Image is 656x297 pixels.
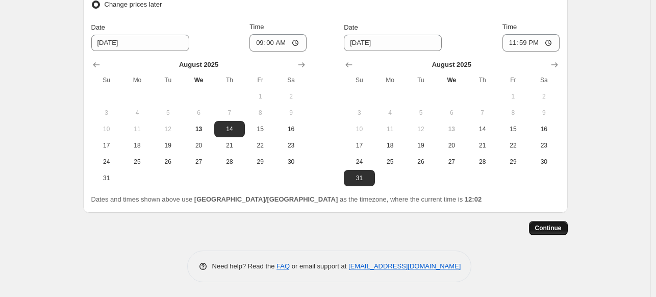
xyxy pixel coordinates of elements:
span: 20 [187,141,210,150]
span: Tu [157,76,179,84]
span: 16 [533,125,555,133]
span: Sa [533,76,555,84]
span: 8 [249,109,271,117]
button: Monday August 18 2025 [375,137,406,154]
th: Wednesday [436,72,467,88]
span: 21 [471,141,493,150]
span: Mo [379,76,401,84]
th: Thursday [467,72,497,88]
th: Friday [498,72,528,88]
span: Time [502,23,517,31]
th: Sunday [344,72,374,88]
span: 21 [218,141,241,150]
button: Wednesday August 27 2025 [183,154,214,170]
button: Friday August 8 2025 [498,105,528,121]
button: Sunday August 10 2025 [91,121,122,137]
th: Tuesday [406,72,436,88]
button: Saturday August 30 2025 [528,154,559,170]
button: Today Wednesday August 13 2025 [183,121,214,137]
button: Sunday August 31 2025 [344,170,374,186]
button: Thursday August 7 2025 [214,105,245,121]
button: Show next month, September 2025 [294,58,309,72]
span: Th [471,76,493,84]
button: Saturday August 2 2025 [275,88,306,105]
span: We [440,76,463,84]
button: Thursday August 21 2025 [214,137,245,154]
span: 26 [157,158,179,166]
button: Friday August 1 2025 [245,88,275,105]
span: 28 [471,158,493,166]
span: 19 [157,141,179,150]
button: Saturday August 16 2025 [528,121,559,137]
button: Saturday August 30 2025 [275,154,306,170]
span: Date [91,23,105,31]
button: Sunday August 31 2025 [91,170,122,186]
span: 2 [280,92,302,101]
span: 30 [533,158,555,166]
th: Saturday [275,72,306,88]
button: Thursday August 28 2025 [467,154,497,170]
button: Monday August 18 2025 [122,137,153,154]
span: 8 [502,109,524,117]
a: [EMAIL_ADDRESS][DOMAIN_NAME] [348,262,461,270]
a: FAQ [276,262,290,270]
span: 4 [379,109,401,117]
span: 5 [410,109,432,117]
button: Show previous month, July 2025 [89,58,104,72]
span: 10 [95,125,118,133]
span: Su [95,76,118,84]
span: 31 [95,174,118,182]
button: Monday August 11 2025 [122,121,153,137]
button: Friday August 8 2025 [245,105,275,121]
span: 9 [280,109,302,117]
button: Sunday August 24 2025 [344,154,374,170]
span: 27 [187,158,210,166]
input: 12:00 [249,34,307,52]
button: Wednesday August 20 2025 [436,137,467,154]
span: 6 [440,109,463,117]
span: Change prices later [105,1,162,8]
button: Tuesday August 26 2025 [406,154,436,170]
input: 8/13/2025 [91,35,189,51]
span: 25 [379,158,401,166]
span: Dates and times shown above use as the timezone, where the current time is [91,195,482,203]
button: Sunday August 17 2025 [344,137,374,154]
button: Thursday August 14 2025 [467,121,497,137]
th: Monday [122,72,153,88]
button: Saturday August 23 2025 [275,137,306,154]
span: 29 [502,158,524,166]
button: Thursday August 21 2025 [467,137,497,154]
span: Continue [535,224,562,232]
button: Friday August 29 2025 [498,154,528,170]
span: 1 [249,92,271,101]
span: 17 [95,141,118,150]
span: 30 [280,158,302,166]
span: 5 [157,109,179,117]
button: Sunday August 24 2025 [91,154,122,170]
span: Su [348,76,370,84]
button: Monday August 25 2025 [122,154,153,170]
span: Fr [249,76,271,84]
button: Sunday August 3 2025 [344,105,374,121]
button: Saturday August 2 2025 [528,88,559,105]
th: Wednesday [183,72,214,88]
span: Fr [502,76,524,84]
span: 17 [348,141,370,150]
span: or email support at [290,262,348,270]
th: Saturday [528,72,559,88]
input: 12:00 [502,34,560,52]
button: Thursday August 14 2025 [214,121,245,137]
th: Sunday [91,72,122,88]
span: 12 [410,125,432,133]
span: 24 [95,158,118,166]
button: Tuesday August 26 2025 [153,154,183,170]
span: 4 [126,109,148,117]
button: Thursday August 28 2025 [214,154,245,170]
span: 15 [502,125,524,133]
th: Thursday [214,72,245,88]
button: Show previous month, July 2025 [342,58,356,72]
span: 20 [440,141,463,150]
span: 18 [379,141,401,150]
span: 11 [126,125,148,133]
button: Continue [529,221,568,235]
